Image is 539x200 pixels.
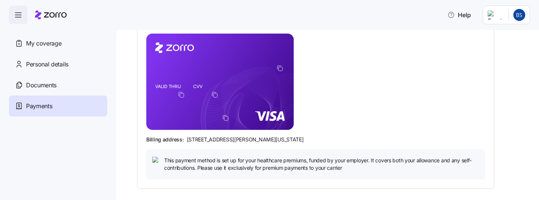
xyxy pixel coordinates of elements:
button: copy-to-clipboard [222,115,229,121]
a: Personal details [9,54,107,75]
a: Documents [9,75,107,96]
span: Personal details [26,60,68,69]
button: copy-to-clipboard [211,91,218,98]
button: copy-to-clipboard [277,65,283,72]
span: Payments [26,101,52,111]
img: icon bulb [152,157,161,166]
span: This payment method is set up for your healthcare premiums, funded by your employer. It covers bo... [164,157,479,172]
button: Help [441,7,477,22]
span: Documents [26,81,57,90]
button: copy-to-clipboard [178,91,185,98]
span: My coverage [26,39,61,48]
span: [STREET_ADDRESS][PERSON_NAME][US_STATE] [187,136,304,143]
img: f995e674aeaf3a7b0ce8ce5cd84ce5cb [513,9,525,21]
tspan: VALID THRU [155,84,181,89]
span: Billing address: [146,136,184,143]
a: Payments [9,96,107,116]
a: My coverage [9,33,107,54]
img: Employer logo [488,10,503,19]
tspan: CVV [193,84,202,89]
span: Help [447,10,471,19]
